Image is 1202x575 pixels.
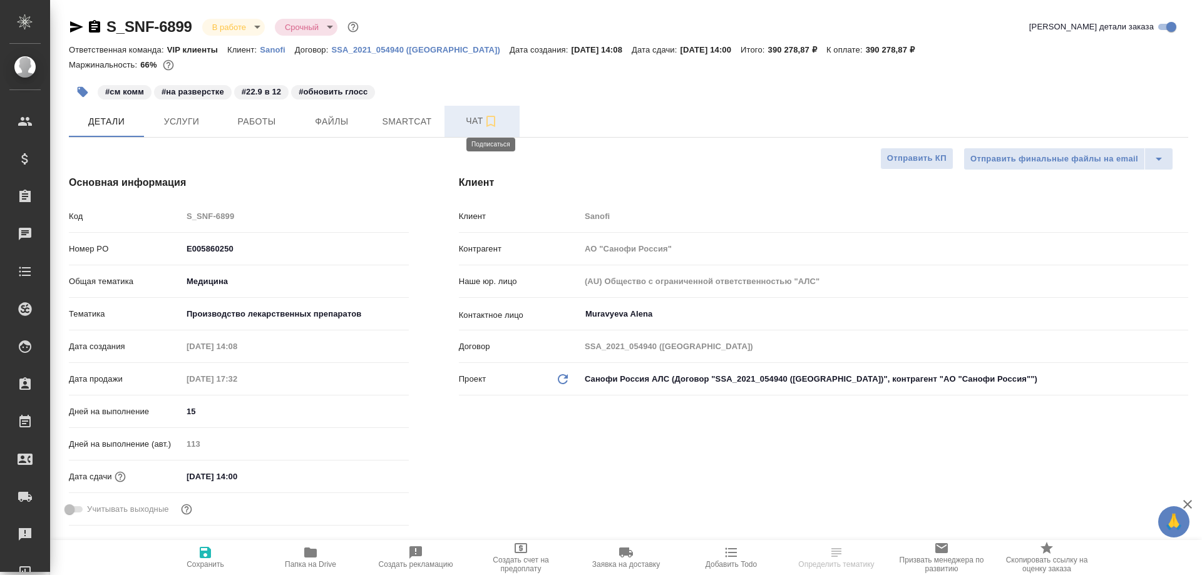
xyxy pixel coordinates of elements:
[1158,506,1189,537] button: 🙏
[182,303,409,325] div: Производство лекарственных препаратов
[826,45,866,54] p: К оплате:
[87,19,102,34] button: Скопировать ссылку
[295,45,332,54] p: Договор:
[69,471,112,483] p: Дата сдачи
[275,19,337,36] div: В работе
[69,340,182,353] p: Дата создания
[580,272,1188,290] input: Пустое поле
[182,240,409,258] input: ✎ Введи что-нибудь
[299,86,367,98] p: #обновить глосс
[69,405,182,418] p: Дней на выполнение
[140,60,160,69] p: 66%
[69,308,182,320] p: Тематика
[573,540,679,575] button: Заявка на доставку
[182,467,292,486] input: ✎ Введи что-нибудь
[208,22,250,33] button: В работе
[784,540,889,575] button: Определить тематику
[182,337,292,355] input: Пустое поле
[459,210,580,223] p: Клиент
[105,86,144,98] p: #см комм
[1181,313,1184,315] button: Open
[632,45,680,54] p: Дата сдачи:
[331,45,510,54] p: SSA_2021_054940 ([GEOGRAPHIC_DATA])
[680,45,741,54] p: [DATE] 14:00
[580,207,1188,225] input: Пустое поле
[69,275,182,288] p: Общая тематика
[452,113,512,129] span: Чат
[768,45,826,54] p: 390 278,87 ₽
[1163,509,1184,535] span: 🙏
[69,373,182,385] p: Дата продажи
[153,540,258,575] button: Сохранить
[106,18,192,35] a: S_SNF-6899
[182,435,409,453] input: Пустое поле
[242,86,281,98] p: #22.9 в 12
[69,45,167,54] p: Ответственная команда:
[69,60,140,69] p: Маржинальность:
[160,57,177,73] button: 110901.68 RUB;
[510,45,571,54] p: Дата создания:
[377,114,437,130] span: Smartcat
[459,243,580,255] p: Контрагент
[152,114,212,130] span: Услуги
[260,44,295,54] a: Sanofi
[363,540,468,575] button: Создать рекламацию
[476,556,566,573] span: Создать счет на предоплату
[459,309,580,322] p: Контактное лицо
[459,175,1188,190] h4: Клиент
[76,114,136,130] span: Детали
[285,560,336,569] span: Папка на Drive
[459,373,486,385] p: Проект
[798,560,874,569] span: Определить тематику
[379,560,453,569] span: Создать рекламацию
[182,402,409,420] input: ✎ Введи что-нибудь
[69,210,182,223] p: Код
[260,45,295,54] p: Sanofi
[167,45,227,54] p: VIP клиенты
[153,86,233,96] span: на разверстке
[302,114,362,130] span: Файлы
[96,86,153,96] span: см комм
[187,560,224,569] span: Сохранить
[896,556,987,573] span: Призвать менеджера по развитию
[741,45,768,54] p: Итого:
[69,243,182,255] p: Номер PO
[182,207,409,225] input: Пустое поле
[571,45,632,54] p: [DATE] 14:08
[281,22,322,33] button: Срочный
[679,540,784,575] button: Добавить Todo
[162,86,224,98] p: #на разверстке
[963,148,1145,170] button: Отправить финальные файлы на email
[345,19,361,35] button: Доп статусы указывают на важность/срочность заказа
[887,151,947,166] span: Отправить КП
[1002,556,1092,573] span: Скопировать ссылку на оценку заказа
[459,275,580,288] p: Наше юр. лицо
[592,560,660,569] span: Заявка на доставку
[227,45,260,54] p: Клиент:
[182,370,292,388] input: Пустое поле
[182,271,409,292] div: Медицина
[970,152,1138,166] span: Отправить финальные файлы на email
[69,438,182,450] p: Дней на выполнение (авт.)
[87,503,169,516] span: Учитывать выходные
[69,175,409,190] h4: Основная информация
[580,240,1188,258] input: Пустое поле
[178,501,195,517] button: Выбери, если сб и вс нужно считать рабочими днями для выполнения заказа.
[112,469,128,485] button: Если добавить услуги и заполнить их объемом, то дата рассчитается автоматически
[994,540,1099,575] button: Скопировать ссылку на оценку заказа
[580,369,1188,390] div: Санофи Россия АЛС (Договор "SSA_2021_054940 ([GEOGRAPHIC_DATA])", контрагент "АО "Санофи Россия"")
[1029,21,1154,33] span: [PERSON_NAME] детали заказа
[706,560,757,569] span: Добавить Todo
[963,148,1173,170] div: split button
[233,86,290,96] span: 22.9 в 12
[580,337,1188,355] input: Пустое поле
[258,540,363,575] button: Папка на Drive
[889,540,994,575] button: Призвать менеджера по развитию
[880,148,953,170] button: Отправить КП
[69,78,96,106] button: Добавить тэг
[202,19,265,36] div: В работе
[69,19,84,34] button: Скопировать ссылку для ЯМессенджера
[459,340,580,353] p: Договор
[290,86,376,96] span: обновить глосс
[331,44,510,54] a: SSA_2021_054940 ([GEOGRAPHIC_DATA])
